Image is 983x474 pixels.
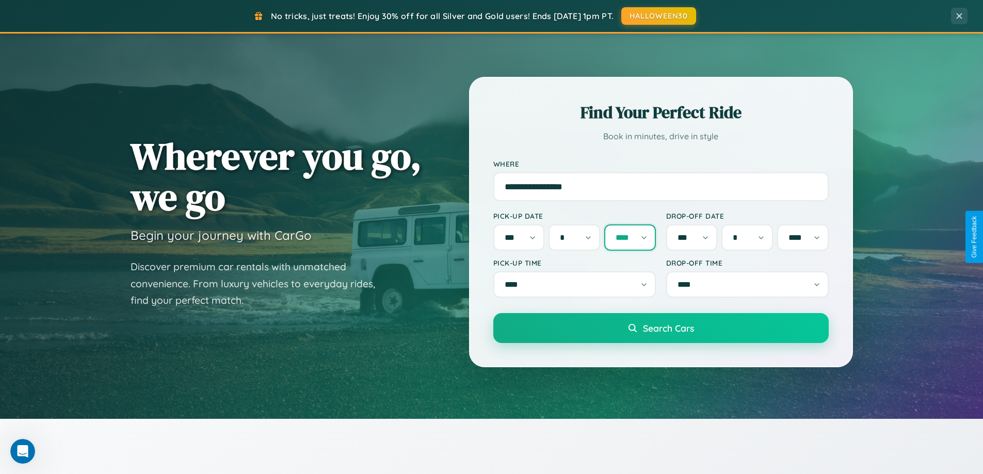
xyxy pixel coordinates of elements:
[493,313,829,343] button: Search Cars
[971,216,978,258] div: Give Feedback
[493,101,829,124] h2: Find Your Perfect Ride
[493,159,829,168] label: Where
[493,129,829,144] p: Book in minutes, drive in style
[493,258,656,267] label: Pick-up Time
[666,258,829,267] label: Drop-off Time
[621,7,696,25] button: HALLOWEEN30
[131,227,312,243] h3: Begin your journey with CarGo
[131,258,389,309] p: Discover premium car rentals with unmatched convenience. From luxury vehicles to everyday rides, ...
[131,136,422,217] h1: Wherever you go, we go
[643,322,694,334] span: Search Cars
[10,439,35,464] iframe: Intercom live chat
[493,211,656,220] label: Pick-up Date
[666,211,829,220] label: Drop-off Date
[271,11,614,21] span: No tricks, just treats! Enjoy 30% off for all Silver and Gold users! Ends [DATE] 1pm PT.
